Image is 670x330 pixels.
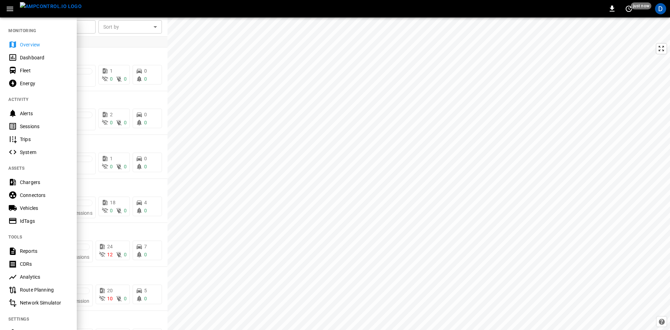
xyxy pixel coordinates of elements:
div: Sessions [20,123,68,130]
div: Chargers [20,179,68,186]
div: Overview [20,41,68,48]
div: profile-icon [655,3,666,14]
div: Route Planning [20,286,68,293]
div: Analytics [20,273,68,280]
div: System [20,149,68,156]
span: just now [631,2,652,9]
div: CDRs [20,261,68,267]
div: Trips [20,136,68,143]
button: set refresh interval [623,3,634,14]
div: Energy [20,80,68,87]
div: Dashboard [20,54,68,61]
div: Alerts [20,110,68,117]
div: Network Simulator [20,299,68,306]
div: Connectors [20,192,68,199]
img: ampcontrol.io logo [20,2,82,11]
div: Fleet [20,67,68,74]
div: IdTags [20,218,68,225]
div: Reports [20,248,68,255]
div: Vehicles [20,205,68,212]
